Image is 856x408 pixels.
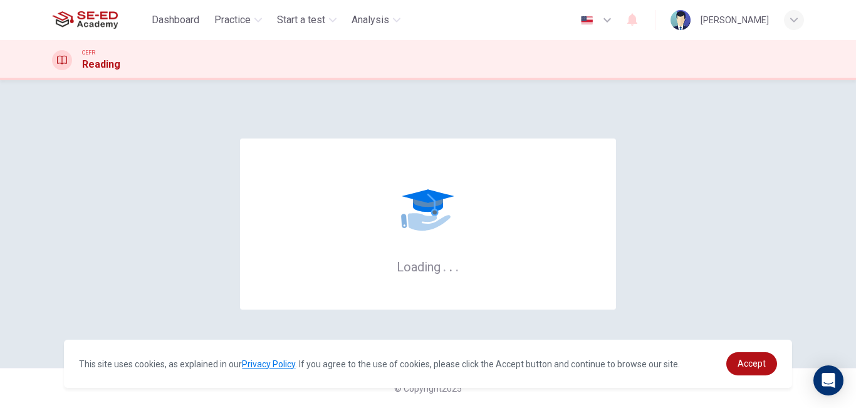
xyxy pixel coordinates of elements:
h6: . [455,255,459,276]
a: SE-ED Academy logo [52,8,147,33]
a: dismiss cookie message [726,352,777,375]
span: Start a test [277,13,325,28]
span: This site uses cookies, as explained in our . If you agree to the use of cookies, please click th... [79,359,680,369]
h1: Reading [82,57,120,72]
div: Open Intercom Messenger [813,365,843,395]
h6: . [449,255,453,276]
button: Practice [209,9,267,31]
button: Start a test [272,9,342,31]
h6: Loading [397,258,459,275]
span: Accept [738,358,766,369]
a: Privacy Policy [242,359,295,369]
img: SE-ED Academy logo [52,8,118,33]
img: Profile picture [671,10,691,30]
span: Dashboard [152,13,199,28]
span: Practice [214,13,251,28]
button: Analysis [347,9,405,31]
span: CEFR [82,48,95,57]
div: cookieconsent [64,340,791,388]
img: en [579,16,595,25]
h6: . [442,255,447,276]
button: Dashboard [147,9,204,31]
div: [PERSON_NAME] [701,13,769,28]
span: © Copyright 2025 [394,384,462,394]
span: Analysis [352,13,389,28]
